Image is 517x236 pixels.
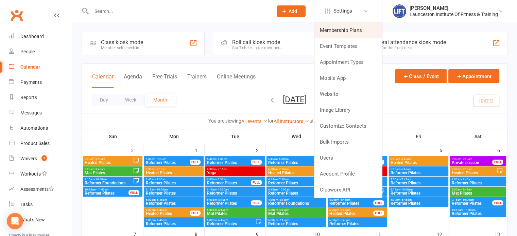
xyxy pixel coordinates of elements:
span: 6:30am [145,168,202,171]
th: Fri [388,129,449,144]
button: Week [117,94,145,106]
span: Reformer Pilates [268,191,325,195]
span: - 6:45am [400,168,411,171]
span: 9:15am [207,188,263,191]
span: - 6:45pm [156,219,167,222]
span: Mat Pilates [84,171,133,175]
button: Calendar [92,73,114,88]
a: Workouts [9,166,72,182]
span: - 9:45am [94,168,105,171]
span: Reformer Pilates [451,201,493,205]
div: Payments [20,79,42,85]
span: - 6:15pm [278,208,289,212]
div: FULL [128,190,139,195]
a: Product Sales [9,136,72,151]
span: - 7:30am [461,158,472,161]
div: Class kiosk mode [101,39,143,46]
span: Reformer Pilates [207,181,251,185]
a: Reports [9,90,72,105]
span: 9:15am [390,188,447,191]
span: Reformer Pilates [329,222,386,226]
span: - 7:45am [400,178,411,181]
span: 5:30pm [268,208,325,212]
span: Reformer Pilates [268,181,325,185]
span: - 6:15pm [217,208,228,212]
div: Automations [20,125,48,131]
span: - 6:45pm [339,208,350,212]
span: 6:00pm [145,208,190,212]
span: 6:30am [451,158,493,161]
a: Appointment Types [314,54,382,70]
span: Reformer Pilates [390,201,447,205]
span: 9:15am [84,178,133,181]
strong: You are viewing [208,118,241,124]
a: Clubworx [8,7,25,24]
span: - 9:45am [461,188,472,191]
span: 7:30am [451,168,497,171]
div: Great for the front desk [370,46,446,50]
span: - 7:15am [217,168,227,171]
span: Reformer Pilates [207,201,251,205]
div: FULL [251,160,262,165]
span: Reformer Foundations [84,181,133,185]
span: Reformer Pilates [451,181,505,185]
span: 6:00pm [145,219,202,222]
span: - 6:45am [400,158,411,161]
span: Reformer Pilates [145,161,190,165]
strong: for [268,118,274,124]
a: Waivers 1 [9,151,72,166]
span: 5:00pm [329,198,374,201]
div: Messages [20,110,42,115]
span: Reformer Pilates [145,181,202,185]
button: Appointment [448,69,499,83]
span: Mat Pilates [268,212,325,216]
a: Account Profile [314,166,382,182]
span: 7:00am [390,178,447,181]
span: 1 [41,155,47,161]
span: 6:45am [207,178,251,181]
span: Reformer Pilates [390,181,447,185]
a: Mobile App [314,70,382,86]
span: 6:00pm [329,208,374,212]
span: 5:00pm [207,198,251,201]
button: Class / Event [395,69,447,83]
span: 9:15am [268,188,325,191]
span: - 7:15am [155,168,166,171]
div: FULL [190,211,201,216]
a: Image Library [314,102,382,118]
span: - 5:15pm [278,198,289,201]
span: - 10:00am [461,198,474,201]
th: Tue [205,129,266,144]
span: Reformer Pilates [84,191,129,195]
span: - 8:15am [94,158,105,161]
span: 6:00am [390,168,447,171]
a: All Locations [314,119,347,124]
span: - 5:45pm [400,198,412,201]
button: [DATE] [283,95,307,104]
span: 5:00pm [390,198,447,201]
div: Reports [20,95,37,100]
span: Mat Pilates [451,191,505,195]
span: Yoga [207,171,263,175]
span: Settings [333,3,352,19]
div: Product Sales [20,141,50,146]
span: - 10:00am [278,188,290,191]
div: Dashboard [20,34,44,39]
span: - 6:30am [217,158,227,161]
span: Private session [451,161,493,165]
span: Heated Pilates [145,171,202,175]
button: Trainers [187,73,207,88]
a: Tasks [9,197,72,212]
div: FULL [492,160,503,165]
span: Reformer Pilates [390,191,447,195]
span: 6:30am [268,168,316,171]
a: People [9,44,72,59]
span: Reformer Pilates [145,191,202,195]
div: Staff check-in for members [232,46,281,50]
img: thumb_image1711312309.png [393,4,406,18]
span: - 10:00am [217,188,229,191]
span: - 10:00am [400,188,413,191]
div: Member self check-in [101,46,143,50]
span: - 7:15pm [278,219,289,222]
span: - 6:45pm [217,219,228,222]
